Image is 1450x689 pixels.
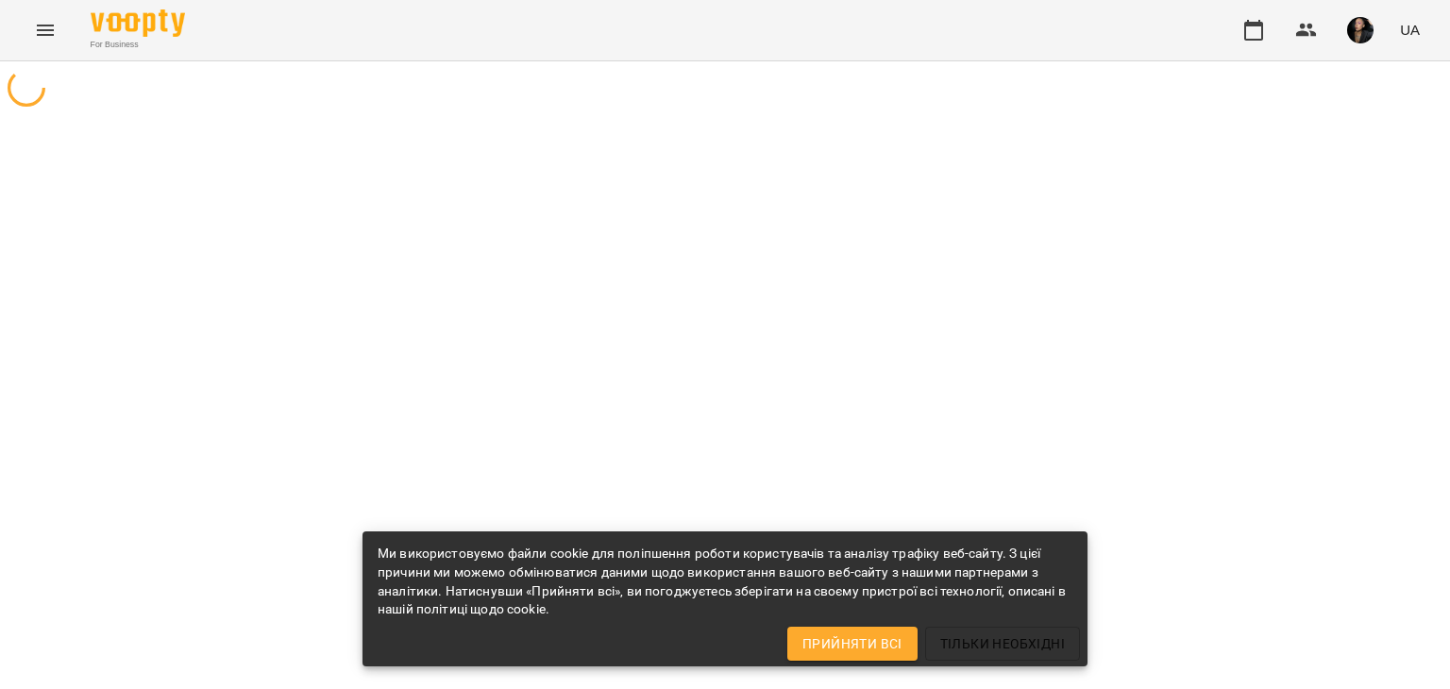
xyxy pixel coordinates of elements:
[91,39,185,51] span: For Business
[91,9,185,37] img: Voopty Logo
[1400,20,1420,40] span: UA
[925,627,1080,661] button: Тільки необхідні
[378,537,1072,627] div: Ми використовуємо файли cookie для поліпшення роботи користувачів та аналізу трафіку веб-сайту. З...
[1347,17,1374,43] img: 0e55e402c6d6ea647f310bbb168974a3.jpg
[787,627,918,661] button: Прийняти всі
[1392,12,1427,47] button: UA
[940,632,1065,655] span: Тільки необхідні
[802,632,902,655] span: Прийняти всі
[23,8,68,53] button: Menu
